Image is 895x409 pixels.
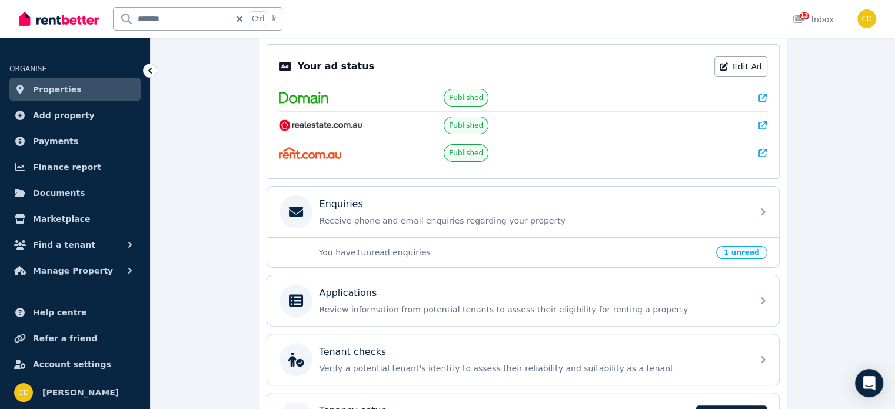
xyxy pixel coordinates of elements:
[33,134,78,148] span: Payments
[33,264,113,278] span: Manage Property
[320,197,363,211] p: Enquiries
[33,160,101,174] span: Finance report
[320,345,387,359] p: Tenant checks
[9,65,46,73] span: ORGANISE
[42,385,119,400] span: [PERSON_NAME]
[9,104,141,127] a: Add property
[320,363,746,374] p: Verify a potential tenant's identity to assess their reliability and suitability as a tenant
[9,181,141,205] a: Documents
[33,305,87,320] span: Help centre
[279,92,328,104] img: Domain.com.au
[449,121,483,130] span: Published
[272,14,276,24] span: k
[267,334,779,385] a: Tenant checksVerify a potential tenant's identity to assess their reliability and suitability as ...
[33,357,111,371] span: Account settings
[800,12,809,19] span: 13
[267,275,779,326] a: ApplicationsReview information from potential tenants to assess their eligibility for renting a p...
[33,212,90,226] span: Marketplace
[857,9,876,28] img: Chris Dimitropoulos
[716,246,767,259] span: 1 unread
[298,59,374,74] p: Your ad status
[793,14,834,25] div: Inbox
[319,247,710,258] p: You have 1 unread enquiries
[279,119,363,131] img: RealEstate.com.au
[9,233,141,257] button: Find a tenant
[33,82,82,97] span: Properties
[320,304,746,315] p: Review information from potential tenants to assess their eligibility for renting a property
[9,155,141,179] a: Finance report
[320,215,746,227] p: Receive phone and email enquiries regarding your property
[9,327,141,350] a: Refer a friend
[19,10,99,28] img: RentBetter
[33,238,95,252] span: Find a tenant
[9,301,141,324] a: Help centre
[267,187,779,237] a: EnquiriesReceive phone and email enquiries regarding your property
[14,383,33,402] img: Chris Dimitropoulos
[449,93,483,102] span: Published
[33,108,95,122] span: Add property
[33,186,85,200] span: Documents
[9,207,141,231] a: Marketplace
[249,11,267,26] span: Ctrl
[714,56,767,77] a: Edit Ad
[9,78,141,101] a: Properties
[9,129,141,153] a: Payments
[9,353,141,376] a: Account settings
[33,331,97,345] span: Refer a friend
[449,148,483,158] span: Published
[9,259,141,282] button: Manage Property
[279,147,342,159] img: Rent.com.au
[320,286,377,300] p: Applications
[855,369,883,397] div: Open Intercom Messenger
